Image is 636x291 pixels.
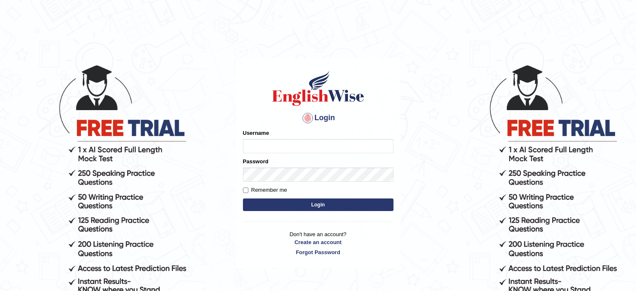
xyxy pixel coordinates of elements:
a: Create an account [243,238,393,246]
h4: Login [243,111,393,125]
label: Username [243,129,269,137]
img: Logo of English Wise sign in for intelligent practice with AI [271,70,366,107]
label: Password [243,157,268,165]
p: Don't have an account? [243,230,393,256]
a: Forgot Password [243,248,393,256]
input: Remember me [243,188,248,193]
label: Remember me [243,186,287,194]
button: Login [243,198,393,211]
